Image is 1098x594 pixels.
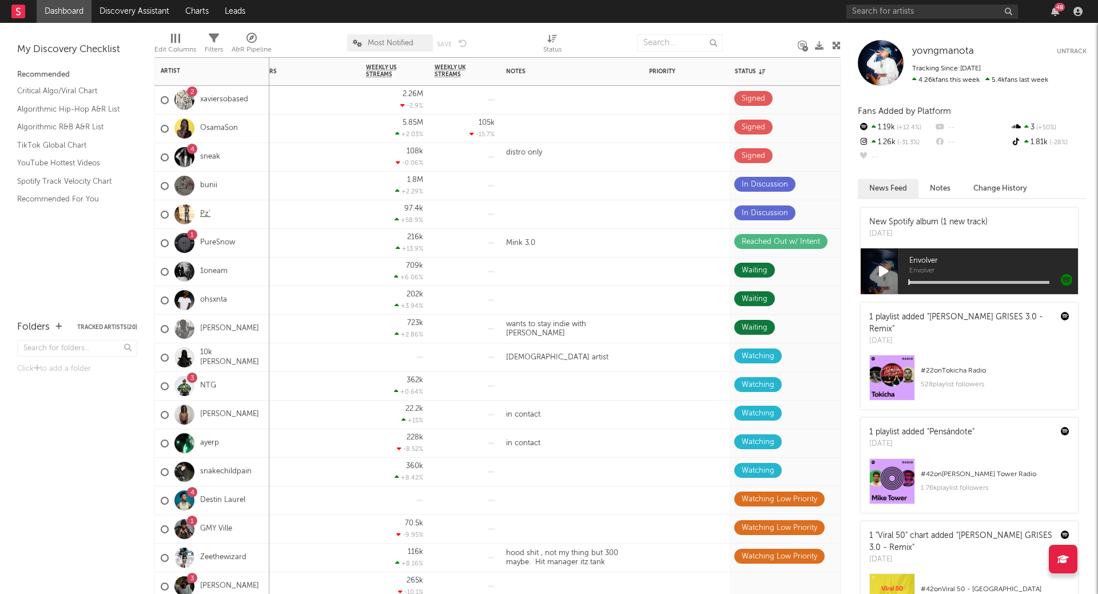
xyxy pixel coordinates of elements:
div: -- [858,150,934,165]
div: [DEMOGRAPHIC_DATA] artist [500,353,614,362]
div: Signed [742,92,765,106]
a: Algorithmic Hip-Hop A&R List [17,103,126,116]
input: Search for folders... [17,340,137,357]
div: Click to add a folder. [17,362,137,376]
div: [DATE] [869,228,988,240]
div: Folders [252,68,337,75]
div: distro only [500,148,548,166]
div: +58.9 % [395,216,423,224]
a: #22onTokicha Radio528playlist followers [861,355,1078,409]
div: Watching [742,435,774,449]
button: Save [437,41,452,47]
div: in contact [500,410,546,419]
div: 528 playlist followers [921,378,1069,391]
span: +50 % [1035,125,1056,131]
div: 360k [406,462,423,470]
div: Reached Out w/ Intent [742,235,820,249]
span: 4.26k fans this week [912,77,980,84]
span: Most Notified [368,39,413,47]
a: Pz' [200,209,210,219]
a: bunii [200,181,217,191]
div: Edit Columns [154,43,196,57]
div: +2.29 % [395,188,423,195]
div: A&R Pipeline [232,43,272,57]
div: in contact [500,439,546,448]
div: -9.95 % [396,531,423,538]
div: Artist [161,68,246,74]
div: Notes [506,68,620,75]
div: 1.26k [858,135,934,150]
div: Mink 3.0 [500,239,541,248]
div: 22.2k [405,405,423,413]
a: [PERSON_NAME] [200,324,259,334]
a: "[PERSON_NAME] GRISES 3.0 - Remix" [869,313,1043,333]
div: Folders [17,320,50,334]
div: Watching Low Priority [742,521,817,535]
div: -2.9 % [400,102,423,109]
div: -0.06 % [396,159,423,167]
a: Algorithmic R&B A&R List [17,121,126,133]
div: +2.86 % [395,331,423,338]
div: 1.76k playlist followers [921,481,1069,495]
div: Status [735,68,809,75]
div: # 22 on Tokicha Radio [921,364,1069,378]
div: +6.06 % [394,274,423,281]
div: -- [934,120,1010,135]
div: Waiting [742,264,767,278]
div: 723k [407,319,423,327]
div: Signed [742,149,765,163]
div: -- [934,135,1010,150]
div: Watching Low Priority [742,550,817,564]
a: ohsxnta [200,295,227,305]
div: 362k [407,377,423,384]
div: 3 [1011,120,1087,135]
div: 216k [407,233,423,241]
div: 265k [407,577,423,584]
div: 228k [407,434,423,441]
span: Envolver [909,268,1078,275]
div: A&R Pipeline [232,29,272,62]
div: Watching Low Priority [742,493,817,506]
div: Filters [205,29,223,62]
a: YouTube Hottest Videos [17,157,126,169]
button: News Feed [858,179,918,198]
div: 97.4k [404,205,423,212]
div: Status [543,29,562,62]
a: GMY Ville [200,524,232,534]
div: 709k [406,262,423,270]
div: 1 playlist added [869,426,974,438]
a: [PERSON_NAME] [200,410,259,419]
div: 1.81k [1011,135,1087,150]
span: -28 % [1048,140,1068,146]
button: 48 [1051,7,1059,16]
button: Untrack [1057,46,1087,57]
input: Search for artists [846,5,1018,19]
div: -15.7 % [470,130,495,138]
div: +2.03 % [395,130,423,138]
div: Waiting [742,321,767,335]
span: -31.3 % [896,140,920,146]
div: Recommended [17,68,137,82]
a: "[PERSON_NAME] GRISES 3.0 - Remix" [869,532,1052,552]
a: 10k [PERSON_NAME] [200,348,264,367]
div: 1 playlist added [869,311,1052,335]
div: Status [543,43,562,57]
div: My Discovery Checklist [17,43,137,57]
div: 5.85M [403,119,423,126]
span: Fans Added by Platform [858,107,951,116]
div: Signed [742,121,765,134]
div: 48 [1055,3,1065,11]
div: 105k [479,119,495,126]
div: Watching [742,350,774,363]
div: In Discussion [742,207,788,220]
a: ayerp [200,438,219,448]
div: -8.52 % [397,445,423,453]
div: In Discussion [742,178,788,192]
div: 70.5k [405,520,423,527]
a: OsamaSon [200,124,238,133]
span: yovngmanota [912,46,974,56]
span: +12.4 % [895,125,921,131]
a: TikTok Global Chart [17,139,126,152]
a: xaviersobased [200,95,248,105]
div: Edit Columns [154,29,196,62]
